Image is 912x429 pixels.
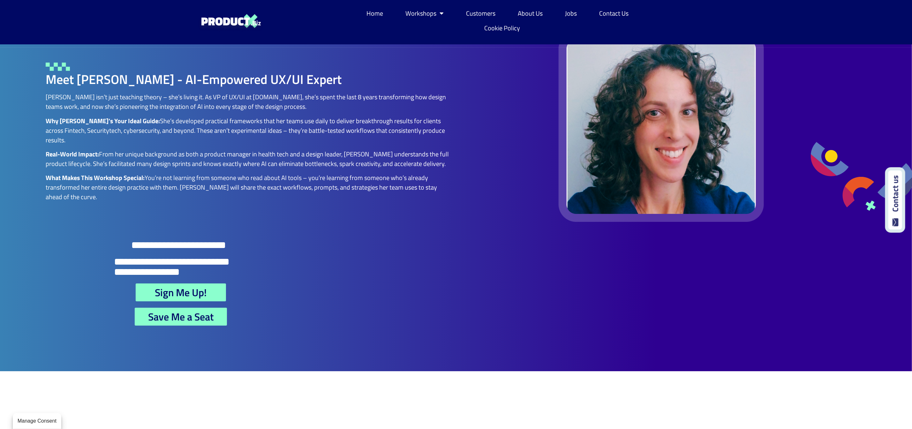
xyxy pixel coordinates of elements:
p: You’re not learning from someone who read about AI tools – you’re learning from someone who’s alr... [46,173,455,202]
strong: What Makes This Workshop Special: [46,173,145,183]
span: Save Me a Seat [148,312,214,322]
a: Save Me a Seat [135,308,227,326]
button: Manage Consent [13,413,61,429]
p: [PERSON_NAME] isn’t just teaching theory – she’s living it. As VP of UX/UI at [DOMAIN_NAME], she’... [46,92,455,111]
h2: Meet [PERSON_NAME] - AI-Empowered UX/UI Expert [46,73,455,86]
strong: Why [PERSON_NAME]’s Your Ideal Guide: [46,116,160,126]
p: She’s developed practical frameworks that her teams use daily to deliver breakthrough results for... [46,116,455,145]
strong: Real-World Impact: [46,149,99,159]
span: Sign Me Up! [155,287,207,297]
a: Sign Me Up! [136,283,226,301]
p: From her unique background as both a product manager in health tech and a design leader, [PERSON_... [46,149,455,169]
